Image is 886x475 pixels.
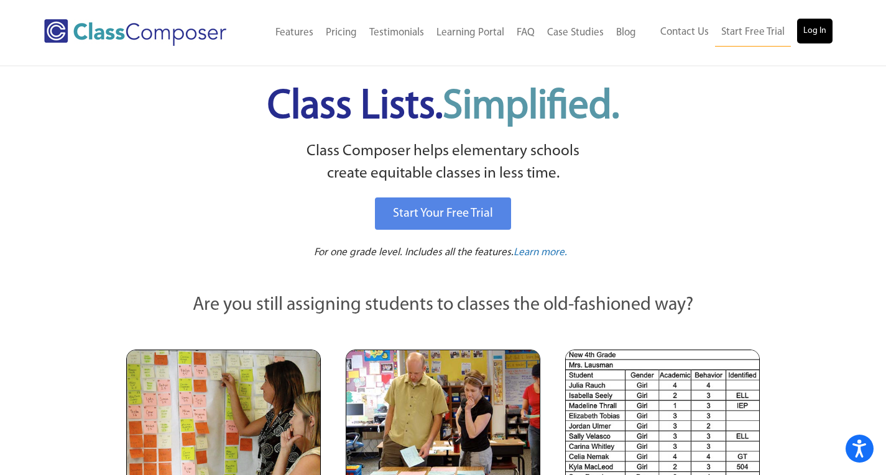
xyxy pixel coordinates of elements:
[269,19,320,47] a: Features
[654,19,715,46] a: Contact Us
[514,245,567,261] a: Learn more.
[610,19,642,47] a: Blog
[363,19,430,47] a: Testimonials
[124,140,762,186] p: Class Composer helps elementary schools create equitable classes in less time.
[375,197,511,230] a: Start Your Free Trial
[541,19,610,47] a: Case Studies
[430,19,510,47] a: Learning Portal
[314,247,514,258] span: For one grade level. Includes all the features.
[393,207,493,220] span: Start Your Free Trial
[443,87,619,127] span: Simplified.
[320,19,363,47] a: Pricing
[510,19,541,47] a: FAQ
[797,19,833,43] a: Log In
[126,292,760,319] p: Are you still assigning students to classes the old-fashioned way?
[514,247,567,258] span: Learn more.
[253,19,642,47] nav: Header Menu
[642,19,833,47] nav: Header Menu
[715,19,791,47] a: Start Free Trial
[44,19,226,46] img: Class Composer
[267,87,619,127] span: Class Lists.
